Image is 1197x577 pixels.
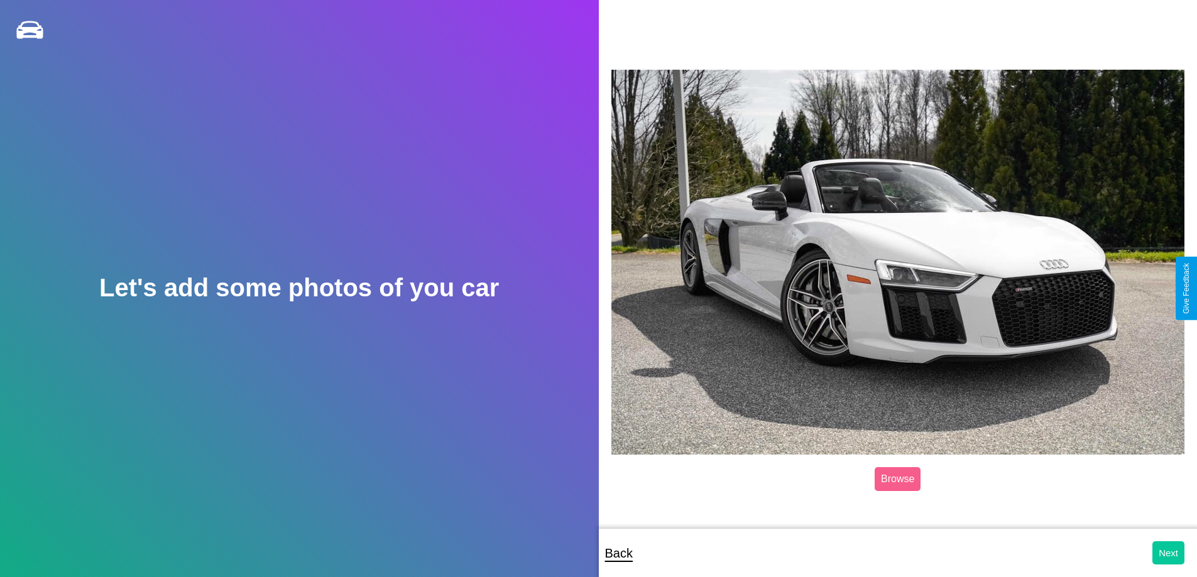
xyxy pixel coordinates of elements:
[1182,263,1191,314] div: Give Feedback
[99,274,499,302] h2: Let's add some photos of you car
[1152,541,1184,564] button: Next
[605,542,633,564] p: Back
[611,70,1185,455] img: posted
[875,467,921,491] label: Browse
